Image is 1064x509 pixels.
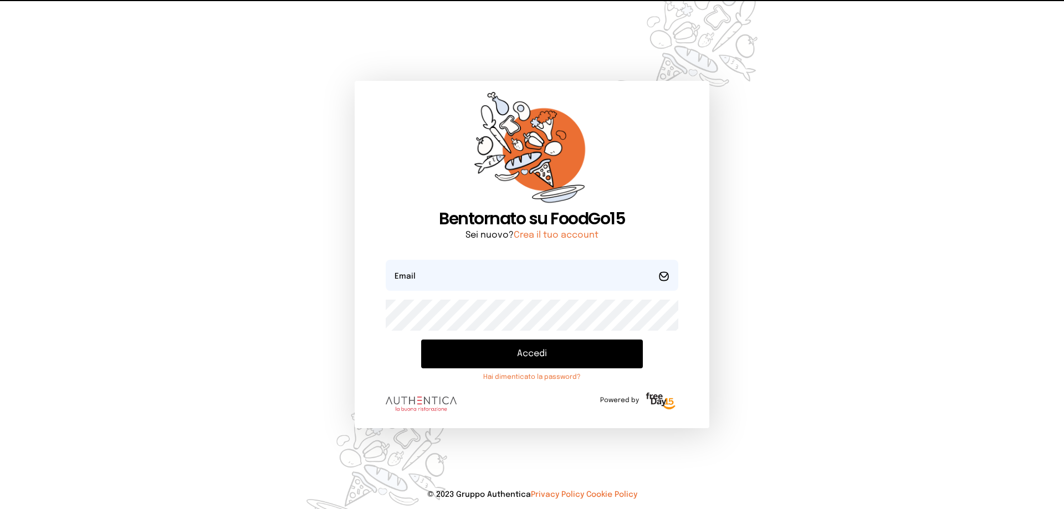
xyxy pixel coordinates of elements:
img: sticker-orange.65babaf.png [474,92,590,209]
p: © 2023 Gruppo Authentica [18,489,1046,500]
p: Sei nuovo? [386,229,678,242]
img: logo.8f33a47.png [386,397,457,411]
button: Accedi [421,340,643,368]
span: Powered by [600,396,639,405]
a: Privacy Policy [531,491,584,498]
img: logo-freeday.3e08031.png [643,390,678,413]
a: Crea il tuo account [514,230,598,240]
h1: Bentornato su FoodGo15 [386,209,678,229]
a: Hai dimenticato la password? [421,373,643,382]
a: Cookie Policy [586,491,637,498]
